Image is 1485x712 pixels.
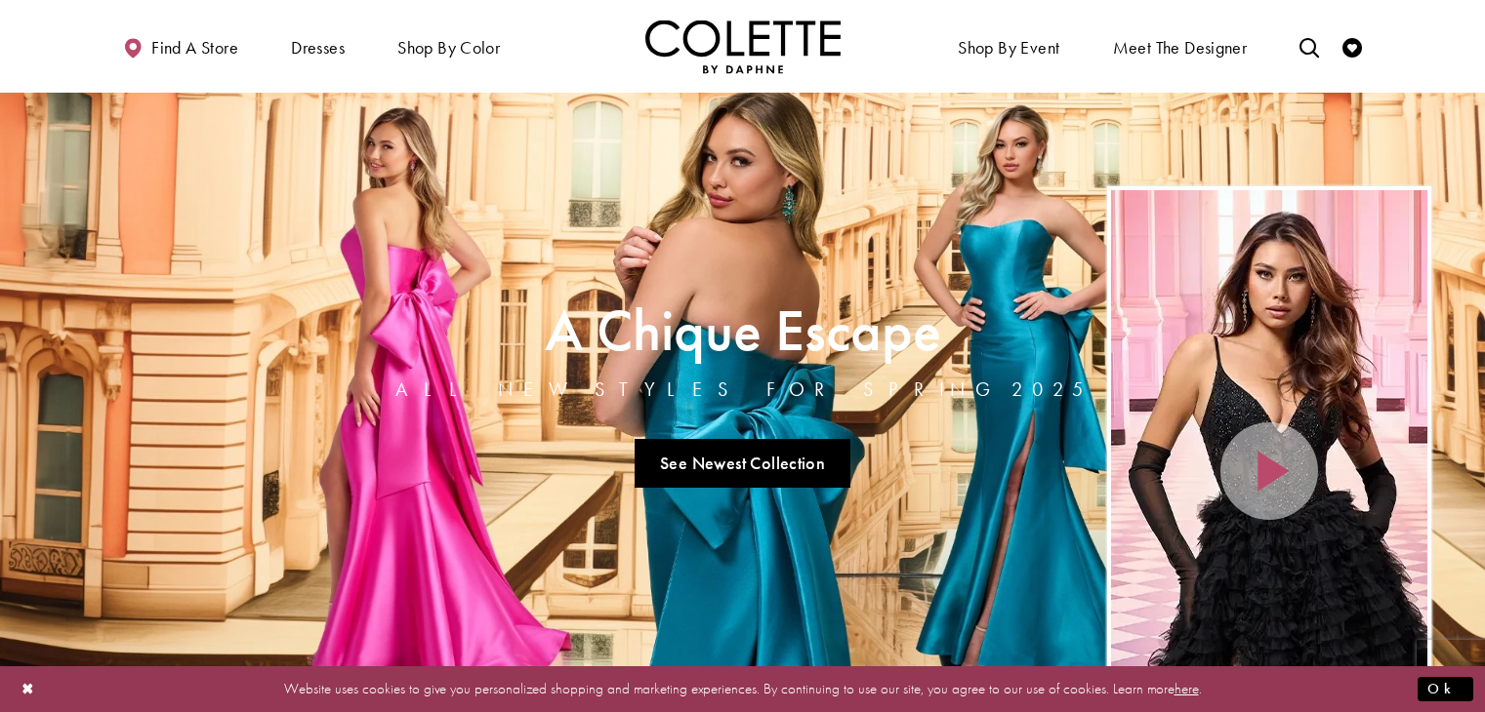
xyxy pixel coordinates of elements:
span: Dresses [286,20,350,73]
span: Shop by color [392,20,505,73]
span: Meet the designer [1113,38,1248,58]
a: Find a store [118,20,243,73]
a: Visit Home Page [645,20,841,73]
span: Find a store [151,38,238,58]
a: See Newest Collection A Chique Escape All New Styles For Spring 2025 [635,439,851,488]
img: Colette by Daphne [645,20,841,73]
a: Meet the designer [1108,20,1253,73]
a: here [1175,679,1199,698]
span: Dresses [291,38,345,58]
p: Website uses cookies to give you personalized shopping and marketing experiences. By continuing t... [141,676,1344,702]
span: Shop By Event [953,20,1064,73]
button: Submit Dialog [1418,677,1473,701]
button: Close Dialog [12,672,45,706]
ul: Slider Links [390,431,1096,495]
a: Toggle search [1295,20,1324,73]
span: Shop By Event [958,38,1059,58]
a: Check Wishlist [1338,20,1367,73]
span: Shop by color [397,38,500,58]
